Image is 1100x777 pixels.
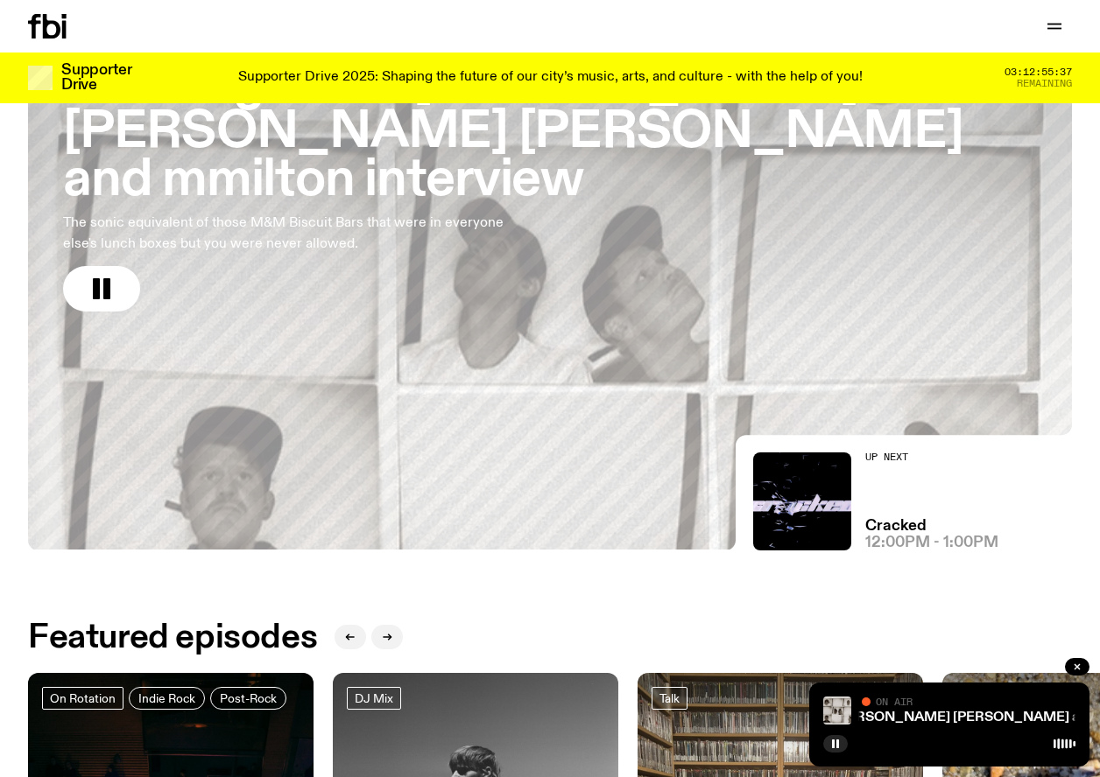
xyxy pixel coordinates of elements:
a: DJ Mix [347,687,401,710]
a: On Rotation [42,687,123,710]
a: Talk [652,687,687,710]
p: Supporter Drive 2025: Shaping the future of our city’s music, arts, and culture - with the help o... [238,70,863,86]
a: Mornings with [PERSON_NAME] / [PERSON_NAME] [PERSON_NAME] and mmilton interviewThe sonic equivale... [63,19,1037,311]
span: Post-Rock [220,691,277,704]
span: DJ Mix [355,691,393,704]
span: 12:00pm - 1:00pm [865,535,998,550]
p: The sonic equivalent of those M&M Biscuit Bars that were in everyone else's lunch boxes but you w... [63,213,511,255]
h3: Mornings with [PERSON_NAME] / [PERSON_NAME] [PERSON_NAME] and mmilton interview [63,59,1037,206]
span: On Air [876,696,913,707]
a: Cracked [865,519,927,534]
span: Indie Rock [138,691,195,704]
span: On Rotation [50,691,116,704]
a: Post-Rock [210,687,286,710]
h2: Up Next [865,452,998,462]
h2: Featured episodes [28,622,317,654]
span: 03:12:55:37 [1005,67,1072,77]
span: Talk [659,691,680,704]
h3: Supporter Drive [61,63,131,93]
span: Remaining [1017,79,1072,88]
img: Logo for Podcast Cracked. Black background, with white writing, with glass smashing graphics [753,452,851,550]
a: Indie Rock [129,687,205,710]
